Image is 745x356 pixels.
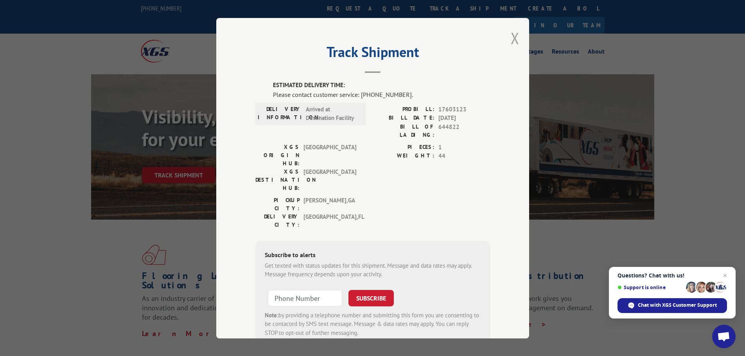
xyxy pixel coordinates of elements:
[712,325,736,348] div: Open chat
[438,114,490,123] span: [DATE]
[303,143,356,167] span: [GEOGRAPHIC_DATA]
[438,122,490,139] span: 644822
[618,298,727,313] div: Chat with XGS Customer Support
[273,81,490,90] label: ESTIMATED DELIVERY TIME:
[438,152,490,161] span: 44
[255,196,300,212] label: PICKUP CITY:
[255,143,300,167] label: XGS ORIGIN HUB:
[373,114,434,123] label: BILL DATE:
[265,261,481,279] div: Get texted with status updates for this shipment. Message and data rates may apply. Message frequ...
[638,302,717,309] span: Chat with XGS Customer Support
[258,105,302,122] label: DELIVERY INFORMATION:
[618,272,727,279] span: Questions? Chat with us!
[265,311,278,318] strong: Note:
[303,212,356,229] span: [GEOGRAPHIC_DATA] , FL
[438,143,490,152] span: 1
[373,143,434,152] label: PIECES:
[303,167,356,192] span: [GEOGRAPHIC_DATA]
[373,122,434,139] label: BILL OF LADING:
[303,196,356,212] span: [PERSON_NAME] , GA
[618,284,683,290] span: Support is online
[511,28,519,48] button: Close modal
[265,250,481,261] div: Subscribe to alerts
[373,152,434,161] label: WEIGHT:
[268,290,342,306] input: Phone Number
[438,105,490,114] span: 17603123
[273,89,490,99] div: Please contact customer service: [PHONE_NUMBER].
[348,290,394,306] button: SUBSCRIBE
[373,105,434,114] label: PROBILL:
[306,105,359,122] span: Arrived at Destination Facility
[265,311,481,337] div: by providing a telephone number and submitting this form you are consenting to be contacted by SM...
[255,212,300,229] label: DELIVERY CITY:
[720,271,730,280] span: Close chat
[255,47,490,61] h2: Track Shipment
[255,167,300,192] label: XGS DESTINATION HUB:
